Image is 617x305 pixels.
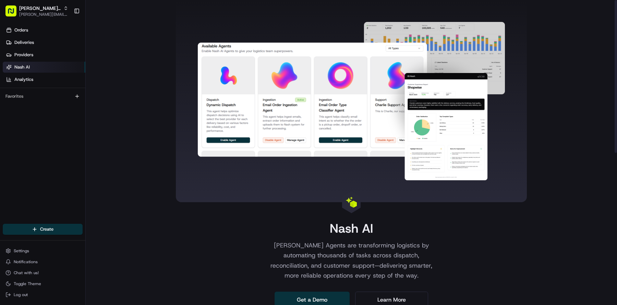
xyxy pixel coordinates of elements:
span: Chat with us! [14,270,39,276]
a: Analytics [3,74,85,85]
a: Deliveries [3,37,85,48]
a: Nash AI [3,62,85,73]
span: Settings [14,248,29,254]
span: Providers [14,52,33,58]
button: Notifications [3,257,83,267]
span: Log out [14,292,28,297]
h1: Nash AI [330,221,373,235]
span: Toggle Theme [14,281,41,286]
span: Deliveries [14,39,34,46]
span: Notifications [14,259,38,265]
button: Log out [3,290,83,300]
span: Create [40,226,53,232]
img: Nash AI Dashboard [198,22,505,180]
button: Toggle Theme [3,279,83,289]
button: [PERSON_NAME][EMAIL_ADDRESS][DOMAIN_NAME] [19,12,68,17]
img: Nash AI Logo [346,197,357,208]
button: [PERSON_NAME] Org[PERSON_NAME][EMAIL_ADDRESS][DOMAIN_NAME] [3,3,71,19]
div: Favorites [3,91,83,102]
p: [PERSON_NAME] Agents are transforming logistics by automating thousands of tasks across dispatch,... [264,241,439,281]
span: Orders [14,27,28,33]
button: [PERSON_NAME] Org [19,5,61,12]
button: Create [3,224,83,235]
button: Chat with us! [3,268,83,278]
a: Orders [3,25,85,36]
span: Analytics [14,76,33,83]
span: Nash AI [14,64,30,70]
button: Settings [3,246,83,256]
a: Providers [3,49,85,60]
